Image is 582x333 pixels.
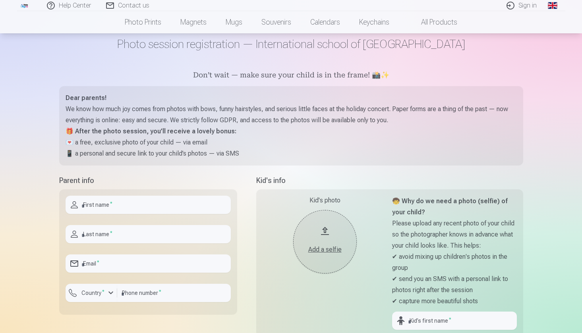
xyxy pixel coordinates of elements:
[392,197,508,216] strong: 🧒 Why do we need a photo (selfie) of your child?
[20,3,29,8] img: /fa3
[59,37,523,51] h1: Photo session registration — International school of [GEOGRAPHIC_DATA]
[392,218,517,251] p: Please upload any recent photo of your child so the photographer knows in advance what your child...
[399,11,467,33] a: All products
[301,11,350,33] a: Calendars
[59,175,237,186] h5: Parent info
[66,137,517,148] p: 💌 a free, exclusive photo of your child — via email
[252,11,301,33] a: Souvenirs
[66,148,517,159] p: 📱 a personal and secure link to your child’s photos — via SMS
[66,284,117,302] button: Country*
[256,175,523,186] h5: Kid's info
[66,127,236,135] strong: 🎁 After the photo session, you’ll receive a lovely bonus:
[293,210,357,273] button: Add a selfie
[171,11,216,33] a: Magnets
[350,11,399,33] a: Keychains
[78,289,108,297] label: Country
[301,245,349,254] div: Add a selfie
[66,94,106,102] strong: Dear parents!
[59,70,523,81] h5: Don’t wait — make sure your child is in the frame! 📸✨
[115,11,171,33] a: Photo prints
[66,104,517,126] p: We know how much joy comes from photos with bows, funny hairstyles, and serious little faces at t...
[216,11,252,33] a: Mugs
[392,251,517,273] p: ✔ avoid mixing up children's photos in the group
[263,196,387,205] div: Kid's photo
[392,273,517,296] p: ✔ send you an SMS with a personal link to photos right after the session
[392,296,517,307] p: ✔ capture more beautiful shots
